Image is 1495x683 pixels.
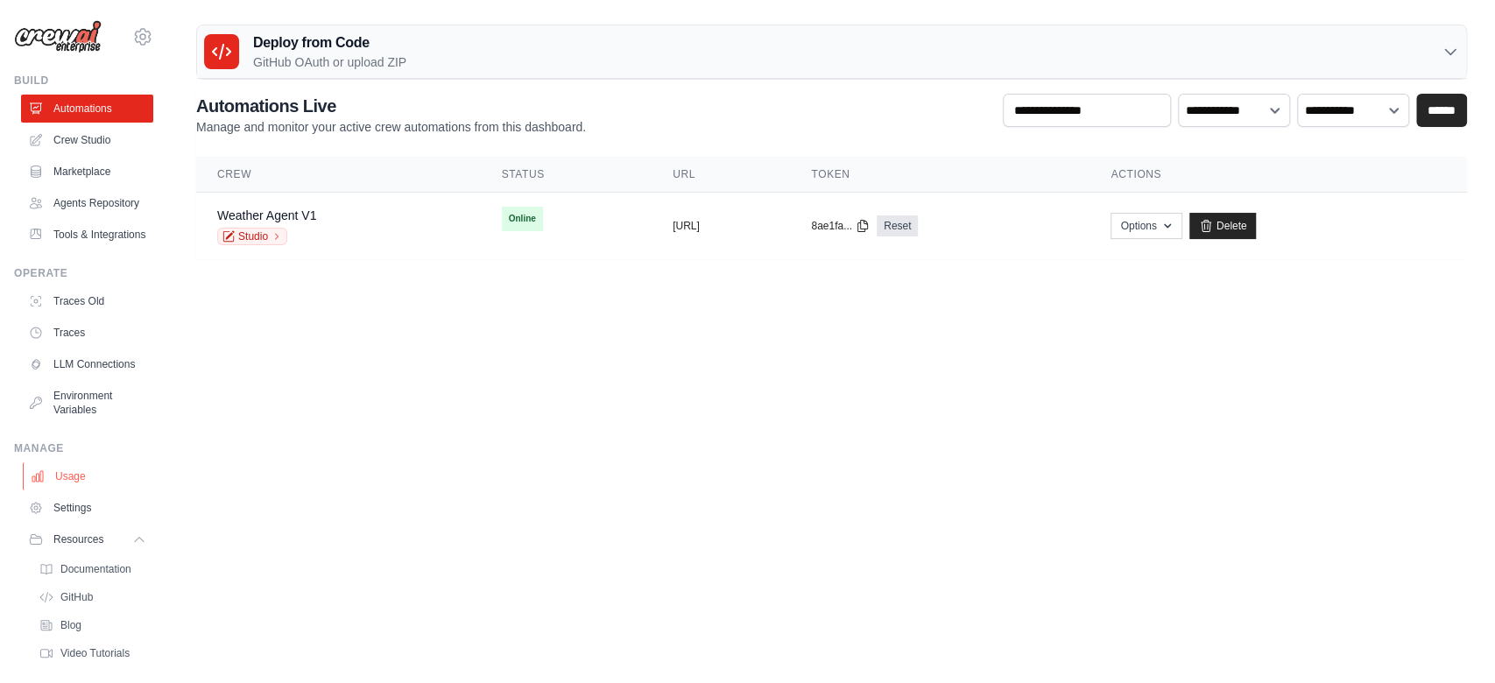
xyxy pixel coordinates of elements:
a: Settings [21,494,153,522]
a: Crew Studio [21,126,153,154]
div: Operate [14,266,153,280]
a: LLM Connections [21,350,153,378]
a: GitHub [32,585,153,609]
th: Status [481,157,652,193]
a: Usage [23,462,155,490]
span: Blog [60,618,81,632]
button: 8ae1fa... [811,219,870,233]
span: Documentation [60,562,131,576]
a: Blog [32,613,153,637]
th: Crew [196,157,481,193]
a: Weather Agent V1 [217,208,316,222]
a: Video Tutorials [32,641,153,665]
a: Documentation [32,557,153,581]
span: Resources [53,532,103,546]
a: Studio [217,228,287,245]
p: GitHub OAuth or upload ZIP [253,53,406,71]
p: Manage and monitor your active crew automations from this dashboard. [196,118,586,136]
th: Token [790,157,1090,193]
h2: Automations Live [196,94,586,118]
a: Traces [21,319,153,347]
a: Automations [21,95,153,123]
button: Options [1111,213,1181,239]
a: Marketplace [21,158,153,186]
th: URL [652,157,790,193]
a: Agents Repository [21,189,153,217]
span: Video Tutorials [60,646,130,660]
img: Logo [14,20,102,53]
div: Build [14,74,153,88]
th: Actions [1090,157,1467,193]
a: Environment Variables [21,382,153,424]
a: Reset [877,215,918,236]
button: Resources [21,525,153,553]
h3: Deploy from Code [253,32,406,53]
a: Delete [1189,213,1257,239]
span: GitHub [60,590,93,604]
span: Online [502,207,543,231]
div: Manage [14,441,153,455]
a: Tools & Integrations [21,221,153,249]
a: Traces Old [21,287,153,315]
